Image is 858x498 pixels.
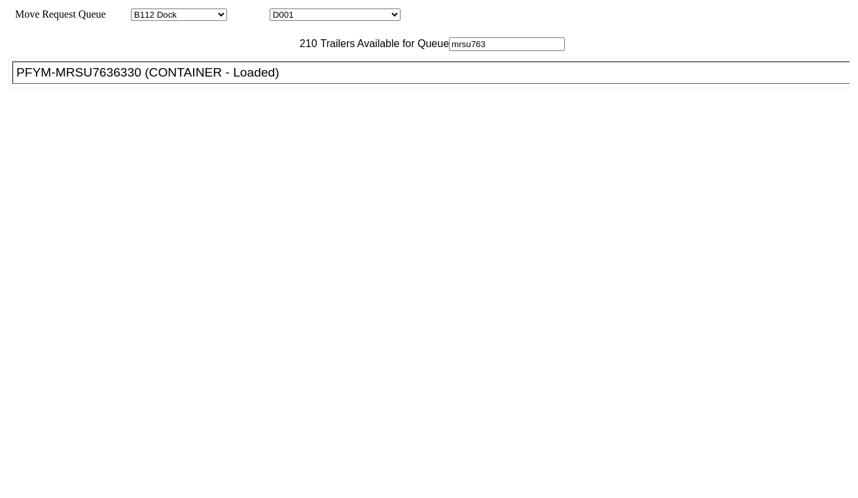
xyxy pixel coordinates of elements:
[449,37,565,51] input: Filter Available Trailers
[9,9,106,20] span: Move Request Queue
[108,9,128,20] span: Area
[293,38,317,49] span: 210
[230,9,267,20] span: Location
[317,38,450,49] span: Trailers Available for Queue
[16,65,857,80] div: PFYM-MRSU7636330 (CONTAINER - Loaded)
